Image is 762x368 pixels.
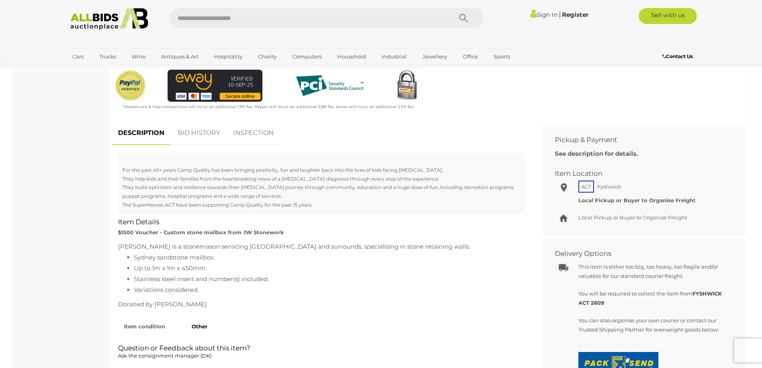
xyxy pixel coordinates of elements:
a: Jewellery [417,50,452,63]
a: Cars [67,50,89,63]
img: Secured by Rapid SSL [391,70,423,102]
a: Register [562,11,588,18]
div: [PERSON_NAME] is a stonemason servicing [GEOGRAPHIC_DATA] and surrounds, specialising in stone re... [118,241,525,310]
a: Contact Us [662,52,695,61]
a: Office [458,50,483,63]
a: Antiques & Art [156,50,204,63]
span: ACT [578,181,594,193]
a: Hospitality [209,50,248,63]
b: Contact Us [662,53,693,59]
span: | [559,10,561,19]
a: Sports [488,50,515,63]
h2: Item Details [118,218,525,226]
img: eWAY Payment Gateway [168,70,262,101]
li: Up to 1m x 1m x 450mm. [134,263,525,273]
div: For the past 40+ years Camp Quality has been bringing positivity, fun and laughter back into the ... [118,153,525,214]
h2: Item Location [555,170,722,177]
h2: Pickup & Payment [555,136,722,144]
strong: Local Pickup or Buyer to Organise Freight [578,197,696,203]
a: Wine [126,50,151,63]
span: Ask the consignment manager (DK) [118,352,212,359]
a: DESCRIPTION [112,121,170,145]
h2: Delivery Options [555,250,722,257]
a: [GEOGRAPHIC_DATA] [67,63,134,76]
li: Variations considered. [134,284,525,295]
p: You will be required to collect the item from . [578,289,728,308]
a: BID HISTORY [172,121,226,145]
button: Search [444,8,484,28]
img: Official PayPal Seal [114,70,147,102]
div: Donated by [PERSON_NAME] [118,299,525,310]
p: This item is either too big, too heavy, too fragile and/or valuable for our standard courier frei... [578,262,728,281]
strong: $1500 Voucher - Custom stone mailbox from JW Stonework [118,229,284,235]
img: Allbids.com.au [66,8,153,30]
a: INSPECTION [227,121,280,145]
b: See description for details. [555,150,638,157]
small: Mastercard & Visa transactions will incur an additional 1.9% fee. Paypal will incur an additional... [123,104,414,109]
a: Sign In [530,11,558,18]
a: Trucks [94,50,121,63]
p: You can also organise your own courier or contact our Trusted Shipping Partner for overweight goo... [578,316,728,335]
a: Computers [287,50,327,63]
a: Household [332,50,371,63]
strong: Other [192,323,208,330]
a: Sell with us [639,8,697,24]
a: Industrial [376,50,412,63]
span: Fyshwick [595,181,623,192]
h2: Question or Feedback about this item? [118,344,525,361]
img: PCI DSS compliant [290,70,370,102]
li: Stainless steel insert and number(s) included. [134,273,525,284]
strong: Item condition [124,323,165,330]
li: Sydney sandstone mailbox. [134,252,525,263]
a: Charity [253,50,282,63]
span: Local Pickup or Buyer to Organise Freight [578,214,687,221]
